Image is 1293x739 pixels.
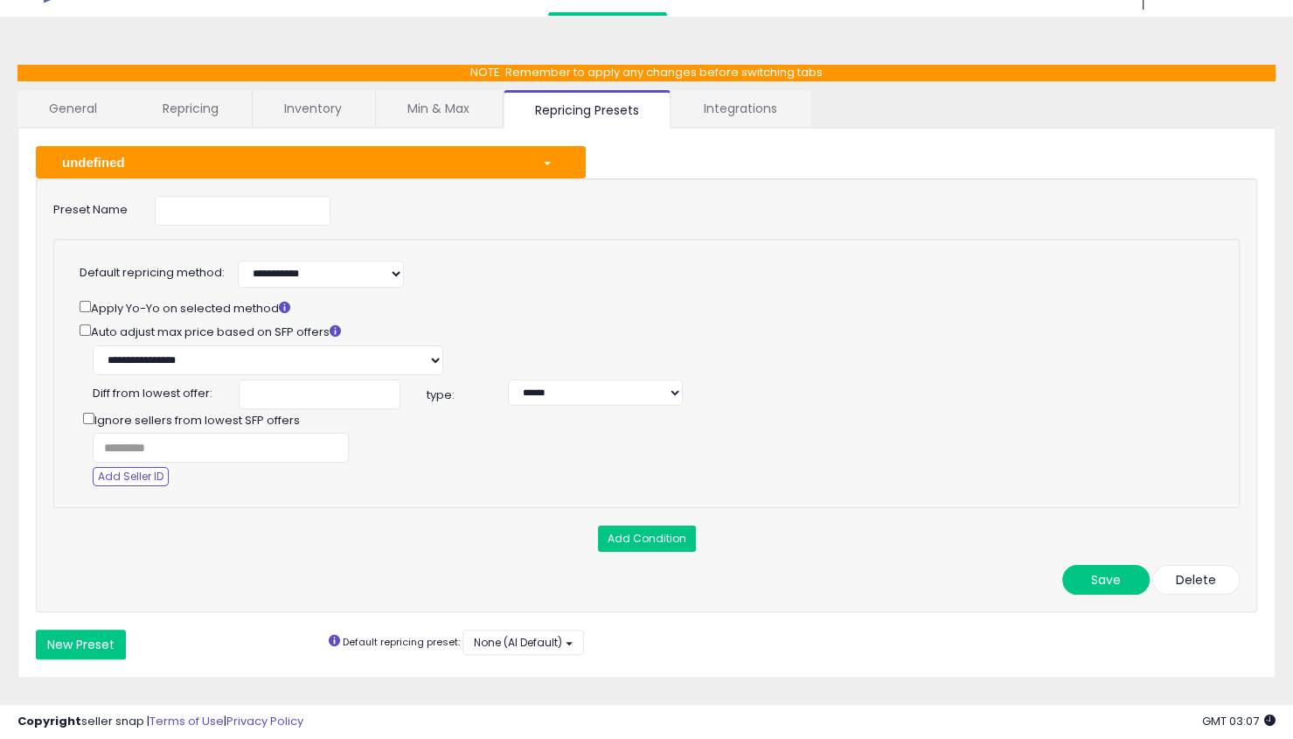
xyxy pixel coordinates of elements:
button: Delete [1152,565,1240,595]
span: Diff from lowest offer: [93,380,212,402]
a: Min & Max [376,90,501,127]
div: Apply Yo-Yo on selected method [80,297,1208,317]
a: Integrations [672,90,809,127]
label: Default repricing method: [80,265,225,282]
p: NOTE: Remember to apply any changes before switching tabs [17,65,1276,81]
span: 2025-09-9 03:07 GMT [1202,713,1276,729]
div: undefined [49,153,529,171]
div: seller snap | | [17,714,303,730]
small: Default repricing preset: [343,635,460,649]
button: None (AI Default) [462,630,584,655]
a: Terms of Use [149,713,224,729]
button: New Preset [36,630,126,659]
a: General [17,90,129,127]
label: Preset Name [40,196,142,219]
a: Inventory [253,90,373,127]
span: None (AI Default) [474,635,562,650]
div: Ignore sellers from lowest SFP offers [66,409,643,429]
a: Repricing Presets [504,90,671,129]
span: type: [414,387,508,404]
button: Add Condition [598,526,696,552]
button: Add Seller ID [93,467,169,486]
button: Save [1062,565,1150,595]
a: Repricing [131,90,250,127]
a: Privacy Policy [226,713,303,729]
div: Auto adjust max price based on SFP offers [80,321,1208,340]
button: undefined [36,146,586,178]
strong: Copyright [17,713,81,729]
